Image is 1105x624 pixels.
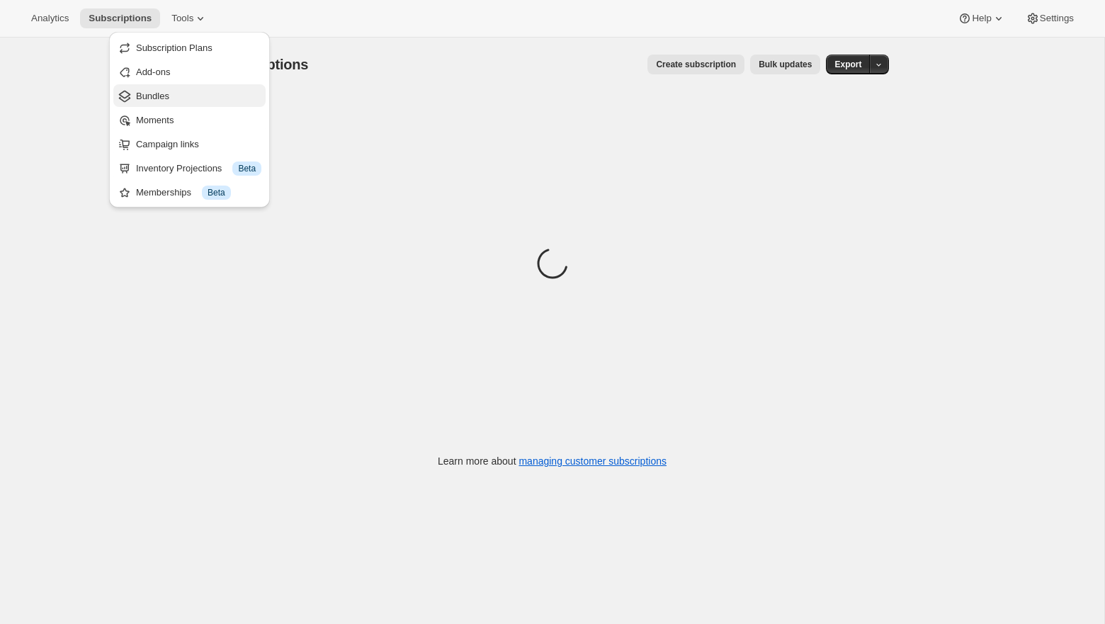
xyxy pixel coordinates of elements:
span: Export [834,59,861,70]
button: Memberships [113,181,266,203]
span: Analytics [31,13,69,24]
button: Add-ons [113,60,266,83]
a: managing customer subscriptions [518,455,667,467]
button: Inventory Projections [113,157,266,179]
button: Help [949,8,1014,28]
span: Bundles [136,91,169,101]
button: Bundles [113,84,266,107]
button: Bulk updates [750,55,820,74]
button: Subscriptions [80,8,160,28]
button: Export [826,55,870,74]
button: Campaign links [113,132,266,155]
span: Beta [208,187,225,198]
span: Moments [136,115,174,125]
span: Beta [238,163,256,174]
button: Subscription Plans [113,36,266,59]
span: Help [972,13,991,24]
button: Tools [163,8,216,28]
span: Bulk updates [759,59,812,70]
span: Tools [171,13,193,24]
button: Create subscription [647,55,744,74]
div: Memberships [136,186,261,200]
span: Create subscription [656,59,736,70]
p: Learn more about [438,454,667,468]
span: Subscriptions [89,13,152,24]
div: Inventory Projections [136,161,261,176]
span: Settings [1040,13,1074,24]
button: Settings [1017,8,1082,28]
span: Campaign links [136,139,199,149]
button: Analytics [23,8,77,28]
button: Moments [113,108,266,131]
span: Subscription Plans [136,42,212,53]
span: Add-ons [136,67,170,77]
